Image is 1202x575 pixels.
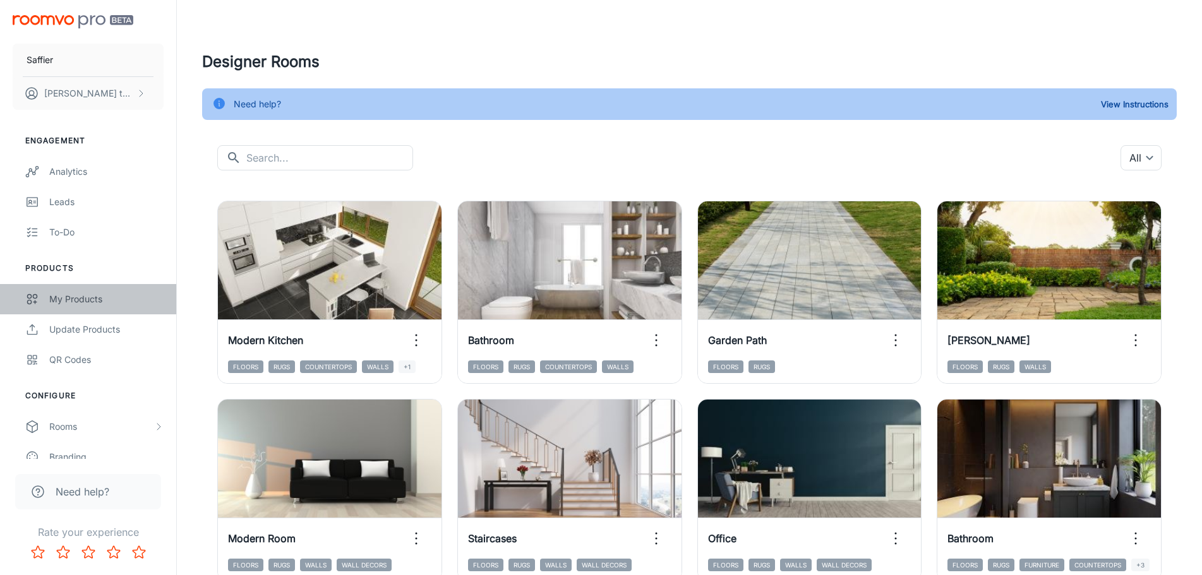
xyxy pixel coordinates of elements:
div: QR Codes [49,353,164,367]
span: Wall Decors [577,559,632,571]
span: Walls [1019,360,1051,373]
button: Rate 2 star [51,540,76,565]
span: Rugs [508,559,535,571]
span: Rugs [748,559,775,571]
div: To-do [49,225,164,239]
span: Wall Decors [337,559,392,571]
div: All [1121,145,1162,170]
img: Roomvo PRO Beta [13,15,133,28]
span: +3 [1131,559,1150,571]
button: [PERSON_NAME] ten Broeke [13,77,164,110]
p: Saffier [27,53,53,67]
span: Floors [947,360,983,373]
h6: [PERSON_NAME] [947,333,1030,348]
h6: Bathroom [947,531,994,546]
button: View Instructions [1098,95,1172,114]
button: Saffier [13,44,164,76]
h6: Staircases [468,531,517,546]
span: Floors [468,559,503,571]
button: Rate 4 star [101,540,126,565]
span: Countertops [540,360,597,373]
span: Need help? [56,484,109,499]
p: [PERSON_NAME] ten Broeke [44,86,133,100]
span: Walls [362,360,394,373]
span: Floors [228,559,263,571]
span: Rugs [508,360,535,373]
span: Rugs [988,559,1014,571]
span: Wall Decors [817,559,872,571]
p: Rate your experience [10,525,166,540]
h4: Designer Rooms [202,50,1177,73]
button: Rate 1 star [25,540,51,565]
div: Rooms [49,420,153,434]
span: Floors [947,559,983,571]
div: Branding [49,450,164,464]
span: Walls [300,559,332,571]
span: Rugs [268,559,295,571]
input: Search... [246,145,413,170]
span: Countertops [1069,559,1126,571]
button: Rate 3 star [76,540,101,565]
span: Floors [228,360,263,373]
span: Rugs [748,360,775,373]
div: Update Products [49,323,164,336]
span: Floors [468,360,503,373]
div: Leads [49,195,164,209]
div: Analytics [49,165,164,179]
h6: Garden Path [708,333,767,348]
span: Walls [602,360,634,373]
h6: Office [708,531,736,546]
span: Floors [708,559,743,571]
h6: Bathroom [468,333,514,348]
span: Floors [708,360,743,373]
span: +1 [399,360,416,373]
div: Need help? [234,92,281,116]
span: Walls [540,559,572,571]
span: Rugs [268,360,295,373]
div: My Products [49,292,164,306]
button: Rate 5 star [126,540,152,565]
span: Countertops [300,360,357,373]
h6: Modern Room [228,531,296,546]
h6: Modern Kitchen [228,333,303,348]
span: Rugs [988,360,1014,373]
span: Furniture [1019,559,1064,571]
span: Walls [780,559,812,571]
